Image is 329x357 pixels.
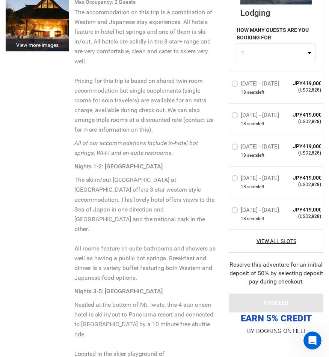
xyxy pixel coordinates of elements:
[284,79,321,87] span: JPY419,000
[284,213,321,219] span: (USD2,828)
[74,288,163,295] strong: Nights 3-5: [GEOGRAPHIC_DATA]
[229,294,323,312] button: PROCEED
[12,120,75,124] div: [PERSON_NAME] • 13m ago
[247,184,264,190] span: seat left
[6,43,144,135] div: Carl says…
[231,175,281,184] label: [DATE] - [DATE]
[247,215,264,222] span: seat left
[12,48,117,114] div: Welcome to Heli! 👋 We are a marketplace for adventures all over the world. What type of adventure...
[284,111,321,118] span: JPY419,000
[284,181,321,188] span: (USD2,828)
[231,112,281,121] label: [DATE] - [DATE]
[247,89,264,96] span: seat left
[231,80,281,89] label: [DATE] - [DATE]
[237,26,315,43] label: HOW MANY GUESTS ARE YOU BOOKING FOR
[36,9,94,17] p: The team can also help
[6,43,123,118] div: Welcome to Heli! 👋We are a marketplace for adventures all over the world.There are absolutely no ...
[92,199,114,214] button: Surf
[284,174,321,181] span: JPY419,000
[256,215,258,222] span: s
[231,237,321,244] a: View All Slots
[256,121,258,127] span: s
[241,184,246,190] span: 18
[118,3,132,17] button: Home
[117,199,140,214] button: Dive
[247,152,264,159] span: seat left
[284,205,321,213] span: JPY419,000
[43,218,69,233] button: Safari
[241,152,246,159] span: 18
[41,199,63,214] button: Kite
[73,218,95,233] button: Bike
[74,7,217,135] p: The accommodation on this trip is a combination of Western and Japanese stay experiences. All hot...
[18,199,38,214] button: Ski
[229,326,323,336] p: BY BOOKING ON HELI
[74,175,217,283] p: The ski-in/out [GEOGRAPHIC_DATA] at [GEOGRAPHIC_DATA] offers 3 star western style accommodation. ...
[237,43,315,62] button: 1
[241,89,246,96] span: 18
[6,39,69,51] div: View more images
[5,3,19,17] button: go back
[241,49,306,57] span: 1
[231,206,281,215] label: [DATE] - [DATE]
[21,4,33,16] img: Profile image for Carl
[229,260,323,286] div: Reserve this adventure for an initial deposit of 50% by selecting deposit pay during checkout.
[67,199,88,214] button: Fish
[132,3,145,16] div: Close
[256,89,258,96] span: s
[284,118,321,125] span: (USD2,828)
[284,142,321,150] span: JPY419,000
[247,121,264,127] span: seat left
[241,215,246,222] span: 18
[256,152,258,159] span: s
[36,4,85,9] h1: [PERSON_NAME]
[256,184,258,190] span: s
[240,4,312,18] div: Lodging
[74,163,163,170] strong: Nights 1-2: [GEOGRAPHIC_DATA]
[12,70,112,91] b: There are absolutely no mark-ups when you book with [PERSON_NAME].
[241,121,246,127] span: 18
[74,139,198,156] em: All of our accommodations include in-hotel hot springs, Wi-Fi and en-suite restrooms.
[284,150,321,156] span: (USD2,828)
[88,237,140,252] button: Something Else
[231,143,281,152] label: [DATE] - [DATE]
[284,87,321,93] span: (USD2,828)
[303,331,321,349] iframe: Intercom live chat
[98,218,140,233] button: Custom Trip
